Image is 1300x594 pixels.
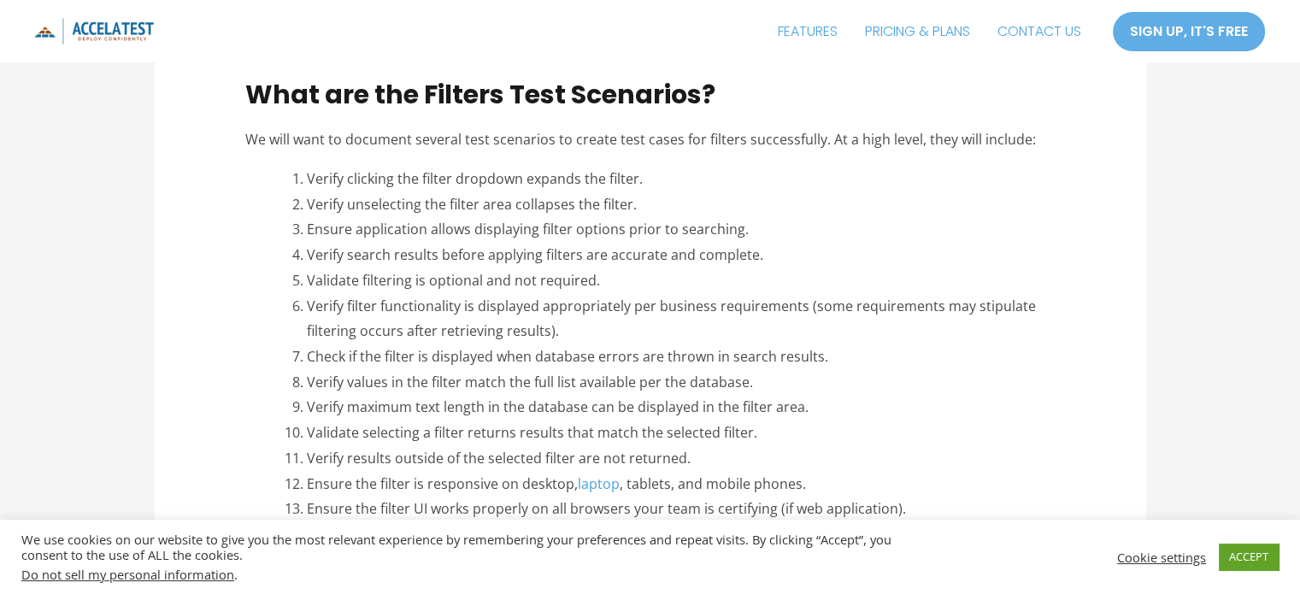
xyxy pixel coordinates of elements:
li: Ensure the filter is responsive on desktop, , tablets, and mobile phones. [307,472,1055,497]
li: Validate selecting a filter returns results that match the selected filter. [307,421,1055,446]
nav: Site Navigation [764,10,1095,53]
a: Cookie settings [1117,550,1206,565]
li: Ensure application allows displaying filter options prior to searching. [307,217,1055,243]
a: FEATURES [764,10,851,53]
div: We use cookies on our website to give you the most relevant experience by remembering your prefer... [21,532,902,582]
li: Validate filtering is optional and not required. [307,268,1055,294]
strong: What are the Filters Test Scenarios? [245,76,715,113]
li: Verify search results before applying filters are accurate and complete. [307,243,1055,268]
p: We will want to document several test scenarios to create test cases for filters successfully. At... [245,127,1055,153]
a: CONTACT US [984,10,1095,53]
li: Verify results outside of the selected filter are not returned. [307,446,1055,472]
div: . [21,567,902,582]
a: SIGN UP, IT'S FREE [1112,11,1266,52]
li: Verify values in the filter match the full list available per the database. [307,370,1055,396]
img: icon [34,18,154,44]
li: Verify unselecting the filter area collapses the filter. [307,192,1055,218]
a: laptop [578,474,620,493]
a: Do not sell my personal information [21,566,234,583]
li: Ensure the filter UI works properly on all browsers your team is certifying (if web application). [307,497,1055,522]
a: ACCEPT [1219,544,1279,570]
li: Verify filter functionality is displayed appropriately per business requirements (some requiremen... [307,294,1055,344]
li: Check if the filter is displayed when database errors are thrown in search results. [307,344,1055,370]
li: Verify maximum text length in the database can be displayed in the filter area. [307,395,1055,421]
a: PRICING & PLANS [851,10,984,53]
li: Verify clicking the filter dropdown expands the filter. [307,167,1055,192]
